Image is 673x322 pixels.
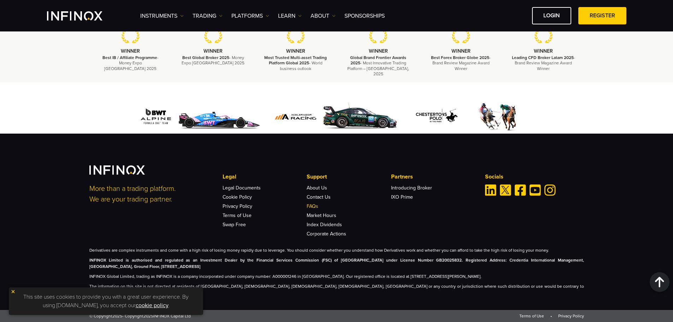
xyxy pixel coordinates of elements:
[203,48,223,54] strong: WINNER
[278,12,302,20] a: Learn
[307,194,331,200] a: Contact Us
[350,55,406,65] strong: Global Brand Frontier Awards 2025
[223,212,252,218] a: Terms of Use
[391,194,413,200] a: IXO Prime
[485,172,584,181] p: Socials
[346,55,411,77] p: - Most Innovative Trading Platform – [GEOGRAPHIC_DATA], 2025
[193,12,223,20] a: TRADING
[47,11,119,21] a: INFINOX Logo
[307,203,318,209] a: FAQs
[519,314,544,318] a: Terms of Use
[223,203,252,209] a: Privacy Policy
[307,231,346,237] a: Corporate Actions
[121,48,140,54] strong: WINNER
[89,273,584,280] p: INFINOX Global Limited, trading as INFINOX is a company incorporated under company number: A00000...
[500,185,511,196] a: Twitter
[429,55,494,71] p: - Brand Review Magazine Award Winner
[391,172,475,181] p: Partners
[140,12,184,20] a: Instruments
[534,48,553,54] strong: WINNER
[307,172,391,181] p: Support
[89,283,584,296] p: The information on this site is not directed at residents of [GEOGRAPHIC_DATA], [DEMOGRAPHIC_DATA...
[181,55,246,66] p: - Money Expo [GEOGRAPHIC_DATA] 2025
[558,314,584,318] a: Privacy Policy
[223,194,252,200] a: Cookie Policy
[98,55,163,71] p: - Money Expo [GEOGRAPHIC_DATA] 2025
[311,12,336,20] a: ABOUT
[512,55,574,60] strong: Leading CFD Broker Latam 2025
[223,185,261,191] a: Legal Documents
[344,12,385,20] a: SPONSORSHIPS
[307,222,342,228] a: Index Dividends
[89,183,213,205] p: More than a trading platform. We are your trading partner.
[223,172,307,181] p: Legal
[286,48,305,54] strong: WINNER
[545,314,557,318] span: •
[532,7,571,24] a: LOGIN
[485,185,496,196] a: Linkedin
[511,55,576,71] p: - Brand Review Magazine Award Winner
[89,258,584,269] strong: INFINOX Limited is authorised and regulated as an Investment Dealer by the Financial Services Com...
[307,212,336,218] a: Market Hours
[431,55,489,60] strong: Best Forex Broker Globe 2025
[231,12,269,20] a: PLATFORMS
[451,48,471,54] strong: WINNER
[136,302,169,309] a: cookie policy
[544,185,556,196] a: Instagram
[515,185,526,196] a: Facebook
[263,55,328,71] p: - World business outlook
[112,314,122,318] span: 2025
[264,55,327,65] strong: Most Trusted Multi-asset Trading Platform Global 2025
[102,55,157,60] strong: Best IB / Affiliate Programme
[223,222,246,228] a: Swap Free
[11,289,16,294] img: yellow close icon
[12,291,200,311] p: This site uses cookies to provide you with a great user experience. By using [DOMAIN_NAME], you a...
[391,185,432,191] a: Introducing Broker
[307,185,327,191] a: About Us
[369,48,388,54] strong: WINNER
[89,313,191,319] span: © Copyright - Copyright INFINOX Capital Ltd
[89,247,584,253] p: Derivatives are complex instruments and come with a high risk of losing money rapidly due to leve...
[530,185,541,196] a: Youtube
[182,55,229,60] strong: Best Global Broker 2025
[578,7,626,24] a: REGISTER
[143,314,153,318] span: 2025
